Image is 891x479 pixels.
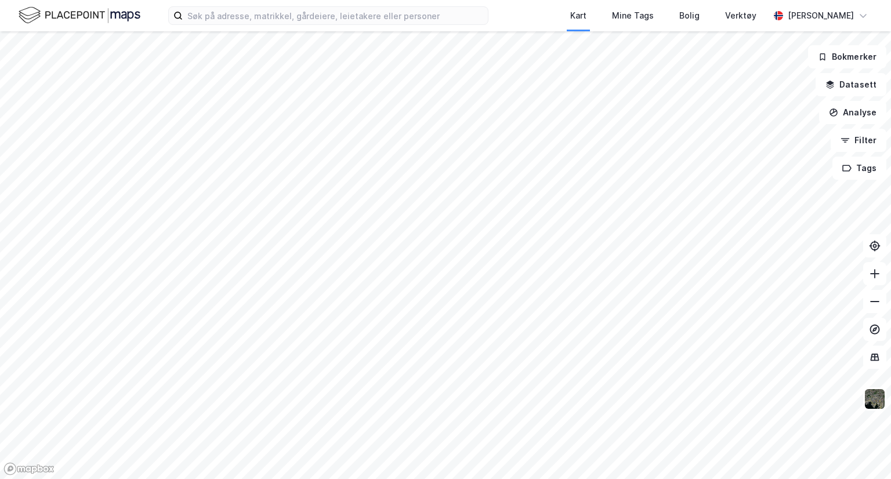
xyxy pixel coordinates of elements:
[3,462,55,476] a: Mapbox homepage
[864,388,886,410] img: 9k=
[679,9,700,23] div: Bolig
[831,129,886,152] button: Filter
[833,423,891,479] div: Kontrollprogram for chat
[19,5,140,26] img: logo.f888ab2527a4732fd821a326f86c7f29.svg
[833,423,891,479] iframe: Chat Widget
[808,45,886,68] button: Bokmerker
[570,9,586,23] div: Kart
[816,73,886,96] button: Datasett
[725,9,756,23] div: Verktøy
[832,157,886,180] button: Tags
[819,101,886,124] button: Analyse
[612,9,654,23] div: Mine Tags
[183,7,488,24] input: Søk på adresse, matrikkel, gårdeiere, leietakere eller personer
[788,9,854,23] div: [PERSON_NAME]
